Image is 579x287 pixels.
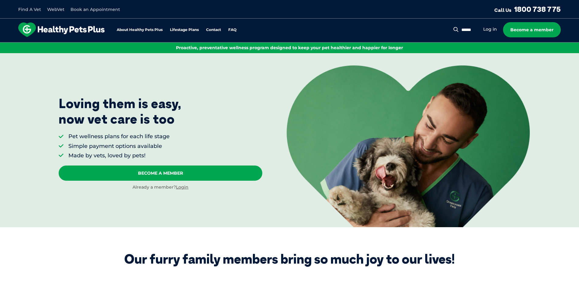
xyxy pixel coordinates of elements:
[18,7,41,12] a: Find A Vet
[117,28,163,32] a: About Healthy Pets Plus
[68,133,170,140] li: Pet wellness plans for each life stage
[206,28,221,32] a: Contact
[68,142,170,150] li: Simple payment options available
[170,28,199,32] a: Lifestage Plans
[494,7,512,13] span: Call Us
[71,7,120,12] a: Book an Appointment
[176,45,403,50] span: Proactive, preventative wellness program designed to keep your pet healthier and happier for longer
[59,184,262,190] div: Already a member?
[68,152,170,159] li: Made by vets, loved by pets!
[59,166,262,181] a: Become A Member
[176,184,188,190] a: Login
[59,96,181,127] p: Loving them is easy, now vet care is too
[494,5,561,14] a: Call Us1800 738 775
[47,7,64,12] a: WebVet
[503,22,561,37] a: Become a member
[124,251,455,267] div: Our furry family members bring so much joy to our lives!
[228,28,236,32] a: FAQ
[452,26,460,32] button: Search
[483,26,497,32] a: Log in
[287,65,530,227] img: <p>Loving them is easy, <br /> now vet care is too</p>
[18,22,105,37] img: hpp-logo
